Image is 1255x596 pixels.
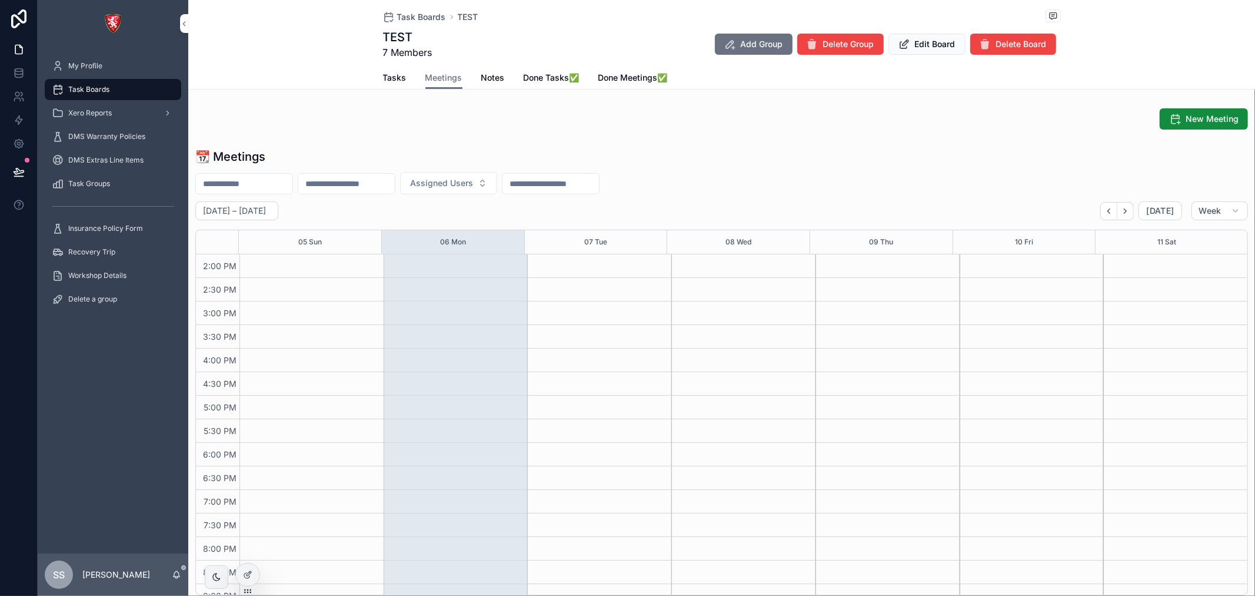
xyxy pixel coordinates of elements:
[68,61,102,71] span: My Profile
[869,230,893,254] button: 09 Thu
[68,155,144,165] span: DMS Extras Line Items
[1015,230,1033,254] button: 10 Fri
[383,29,432,45] h1: TEST
[201,496,239,506] span: 7:00 PM
[996,38,1047,50] span: Delete Board
[104,14,122,33] img: App logo
[200,473,239,483] span: 6:30 PM
[201,402,239,412] span: 5:00 PM
[68,179,110,188] span: Task Groups
[1117,202,1134,220] button: Next
[481,72,505,84] span: Notes
[45,241,181,263] a: Recovery Trip
[797,34,884,55] button: Delete Group
[410,177,473,189] span: Assigned Users
[38,47,188,325] div: scrollable content
[45,265,181,286] a: Workshop Details
[1191,201,1248,220] button: Week
[200,449,239,459] span: 6:00 PM
[481,67,505,91] a: Notes
[68,108,112,118] span: Xero Reports
[715,34,793,55] button: Add Group
[68,85,109,94] span: Task Boards
[68,247,115,257] span: Recovery Trip
[598,67,668,91] a: Done Meetings✅
[598,72,668,84] span: Done Meetings✅
[68,224,143,233] span: Insurance Policy Form
[200,308,239,318] span: 3:00 PM
[1186,113,1239,125] span: New Meeting
[45,289,181,310] a: Delete a group
[383,67,407,91] a: Tasks
[1100,202,1117,220] button: Back
[53,568,65,582] span: SS
[200,284,239,294] span: 2:30 PM
[970,34,1056,55] button: Delete Board
[400,172,497,194] button: Select Button
[725,230,751,254] button: 08 Wed
[45,218,181,239] a: Insurance Policy Form
[524,67,580,91] a: Done Tasks✅
[298,230,322,254] button: 05 Sun
[201,426,239,436] span: 5:30 PM
[195,148,265,165] h1: 📆 Meetings
[383,45,432,59] span: 7 Members
[203,205,266,217] h2: [DATE] – [DATE]
[383,72,407,84] span: Tasks
[201,520,239,530] span: 7:30 PM
[45,173,181,194] a: Task Groups
[45,102,181,124] a: Xero Reports
[45,55,181,77] a: My Profile
[458,11,478,23] a: TEST
[200,544,239,554] span: 8:00 PM
[200,261,239,271] span: 2:00 PM
[425,67,462,90] a: Meetings
[1160,108,1248,130] button: New Meeting
[68,294,117,304] span: Delete a group
[200,379,239,389] span: 4:30 PM
[200,355,239,365] span: 4:00 PM
[425,72,462,84] span: Meetings
[1157,230,1176,254] button: 11 Sat
[397,11,446,23] span: Task Boards
[45,150,181,171] a: DMS Extras Line Items
[1146,206,1174,216] span: [DATE]
[1139,201,1181,220] button: [DATE]
[45,126,181,147] a: DMS Warranty Policies
[1199,206,1221,216] span: Week
[915,38,956,50] span: Edit Board
[82,569,150,581] p: [PERSON_NAME]
[524,72,580,84] span: Done Tasks✅
[45,79,181,100] a: Task Boards
[741,38,783,50] span: Add Group
[440,230,466,254] button: 06 Mon
[383,11,446,23] a: Task Boards
[584,230,607,254] button: 07 Tue
[68,271,127,280] span: Workshop Details
[823,38,874,50] span: Delete Group
[888,34,966,55] button: Edit Board
[200,332,239,342] span: 3:30 PM
[68,132,145,141] span: DMS Warranty Policies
